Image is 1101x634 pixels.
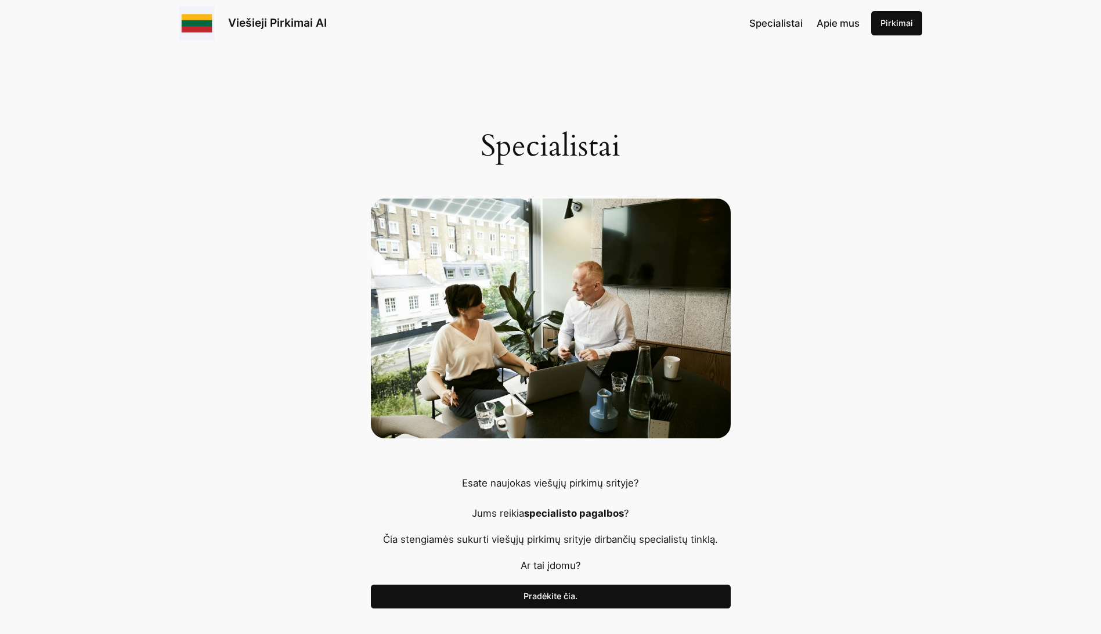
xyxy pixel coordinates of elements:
p: Ar tai įdomu? [371,558,731,573]
h1: Specialistai [371,129,731,164]
span: Specialistai [749,17,803,29]
strong: specialisto pagalbos [524,507,624,519]
a: Pirkimai [871,11,922,35]
img: Viešieji pirkimai logo [179,6,214,41]
: man and woman discussing and sharing ideas [371,199,731,438]
p: Čia stengiamės sukurti viešųjų pirkimų srityje dirbančių specialistų tinklą. [371,532,731,547]
a: Viešieji Pirkimai AI [228,16,327,30]
a: Specialistai [749,16,803,31]
p: Esate naujokas viešųjų pirkimų srityje? Jums reikia ? [371,476,731,521]
a: Pradėkite čia. [371,585,731,609]
a: Apie mus [817,16,860,31]
span: Apie mus [817,17,860,29]
nav: Navigation [749,16,860,31]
